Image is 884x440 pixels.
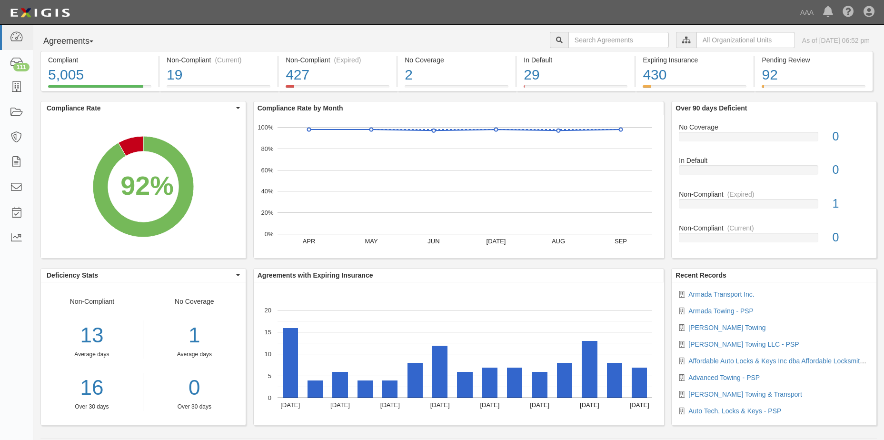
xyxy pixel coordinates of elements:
text: MAY [365,238,378,245]
a: [PERSON_NAME] Towing [688,324,765,331]
text: JUN [427,238,439,245]
span: Deficiency Stats [47,270,234,280]
text: 80% [261,145,273,152]
button: Compliance Rate [41,101,246,115]
b: Over 90 days Deficient [675,104,747,112]
span: Compliance Rate [47,103,234,113]
div: Over 30 days [41,403,143,411]
div: Compliant [48,55,151,65]
a: Non-Compliant(Current)19 [159,85,278,93]
button: Agreements [40,32,112,51]
input: Search Agreements [568,32,669,48]
div: Pending Review [762,55,865,65]
text: SEP [615,238,627,245]
b: Recent Records [675,271,726,279]
a: 0 [150,373,238,403]
a: Compliant5,005 [40,85,159,93]
a: Advanced Towing - PSP [688,374,760,381]
a: Non-Compliant(Current)0 [679,223,869,250]
a: Auto Tech, Locks & Keys - PSP [688,407,781,415]
img: logo-5460c22ac91f19d4615b14bd174203de0afe785f0fc80cf4dbbc73dc1793850b.png [7,4,73,21]
div: Expiring Insurance [643,55,746,65]
div: 0 [825,128,876,145]
svg: A chart. [254,282,664,425]
a: Pending Review92 [755,85,873,93]
div: (Expired) [727,190,755,199]
text: APR [302,238,315,245]
div: No Coverage [672,122,876,132]
text: AUG [552,238,565,245]
text: [DATE] [380,401,400,409]
svg: A chart. [41,115,246,258]
text: 0% [264,230,273,238]
text: [DATE] [330,401,350,409]
div: Over 30 days [150,403,238,411]
button: Deficiency Stats [41,269,246,282]
text: [DATE] [580,401,599,409]
text: 20% [261,209,273,216]
text: [DATE] [630,401,649,409]
div: Non-Compliant [672,223,876,233]
a: Armada Transport Inc. [688,290,755,298]
a: No Coverage2 [397,85,516,93]
text: 100% [258,124,274,131]
div: Non-Compliant [41,297,143,411]
text: 15 [264,329,271,336]
text: [DATE] [530,401,549,409]
i: Help Center - Complianz [843,7,854,18]
div: Average days [150,350,238,359]
a: In Default0 [679,156,869,190]
div: Non-Compliant (Current) [167,55,270,65]
a: No Coverage0 [679,122,869,156]
b: Agreements with Expiring Insurance [258,271,373,279]
text: [DATE] [280,401,300,409]
text: 5 [268,372,271,380]
div: 92% [120,167,173,205]
text: [DATE] [430,401,449,409]
a: [PERSON_NAME] Towing & Transport [688,390,802,398]
input: All Organizational Units [696,32,795,48]
div: 19 [167,65,270,85]
div: 13 [41,320,143,350]
div: 1 [825,195,876,212]
text: [DATE] [480,401,499,409]
text: 20 [264,307,271,314]
div: 0 [825,161,876,179]
div: (Current) [727,223,754,233]
div: (Current) [215,55,241,65]
svg: A chart. [254,115,664,258]
div: No Coverage [405,55,508,65]
a: 16 [41,373,143,403]
div: 0 [825,229,876,246]
div: (Expired) [334,55,361,65]
div: 1 [150,320,238,350]
div: Non-Compliant (Expired) [286,55,389,65]
a: Non-Compliant(Expired)1 [679,190,869,223]
div: 2 [405,65,508,85]
b: Compliance Rate by Month [258,104,343,112]
text: 0 [268,394,271,401]
div: 5,005 [48,65,151,85]
a: Affordable Auto Locks & Keys Inc dba Affordable Locksmith - PSP [688,357,883,365]
div: No Coverage [143,297,246,411]
a: In Default29 [516,85,635,93]
div: 92 [762,65,865,85]
text: [DATE] [486,238,506,245]
div: 430 [643,65,746,85]
div: As of [DATE] 06:52 pm [802,36,870,45]
div: Non-Compliant [672,190,876,199]
div: In Default [524,55,627,65]
div: In Default [672,156,876,165]
text: 40% [261,188,273,195]
div: Average days [41,350,143,359]
div: 427 [286,65,389,85]
div: 29 [524,65,627,85]
text: 10 [264,350,271,358]
a: [PERSON_NAME] Towing LLC - PSP [688,340,799,348]
div: 111 [13,63,30,71]
a: Non-Compliant(Expired)427 [278,85,397,93]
